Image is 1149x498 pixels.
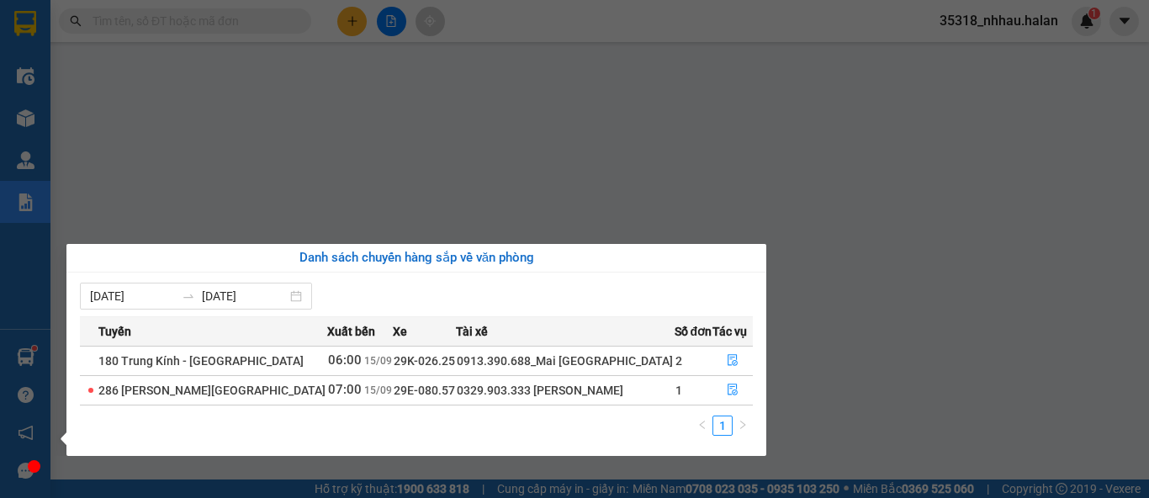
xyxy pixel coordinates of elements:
span: 15/09 [364,384,392,396]
span: 180 Trung Kính - [GEOGRAPHIC_DATA] [98,354,304,368]
span: 286 [PERSON_NAME][GEOGRAPHIC_DATA] [98,384,326,397]
span: Số đơn [675,322,712,341]
a: 1 [713,416,732,435]
span: left [697,420,707,430]
span: 29K-026.25 [394,354,455,368]
input: Đến ngày [202,287,287,305]
button: right [733,416,753,436]
li: Previous Page [692,416,712,436]
span: Xuất bến [327,322,375,341]
button: left [692,416,712,436]
span: 1 [675,384,682,397]
span: 2 [675,354,682,368]
div: 0329.903.333 [PERSON_NAME] [457,381,673,400]
span: 29E-080.57 [394,384,455,397]
span: swap-right [182,289,195,303]
span: Tác vụ [712,322,747,341]
span: to [182,289,195,303]
li: 1 [712,416,733,436]
button: file-done [713,377,752,404]
span: 06:00 [328,352,362,368]
input: Từ ngày [90,287,175,305]
span: Tuyến [98,322,131,341]
span: right [738,420,748,430]
li: Next Page [733,416,753,436]
span: file-done [727,384,739,397]
span: Xe [393,322,407,341]
span: 07:00 [328,382,362,397]
span: file-done [727,354,739,368]
div: 0913.390.688_Mai [GEOGRAPHIC_DATA] [457,352,673,370]
div: Danh sách chuyến hàng sắp về văn phòng [80,248,753,268]
span: 15/09 [364,355,392,367]
button: file-done [713,347,752,374]
span: Tài xế [456,322,488,341]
